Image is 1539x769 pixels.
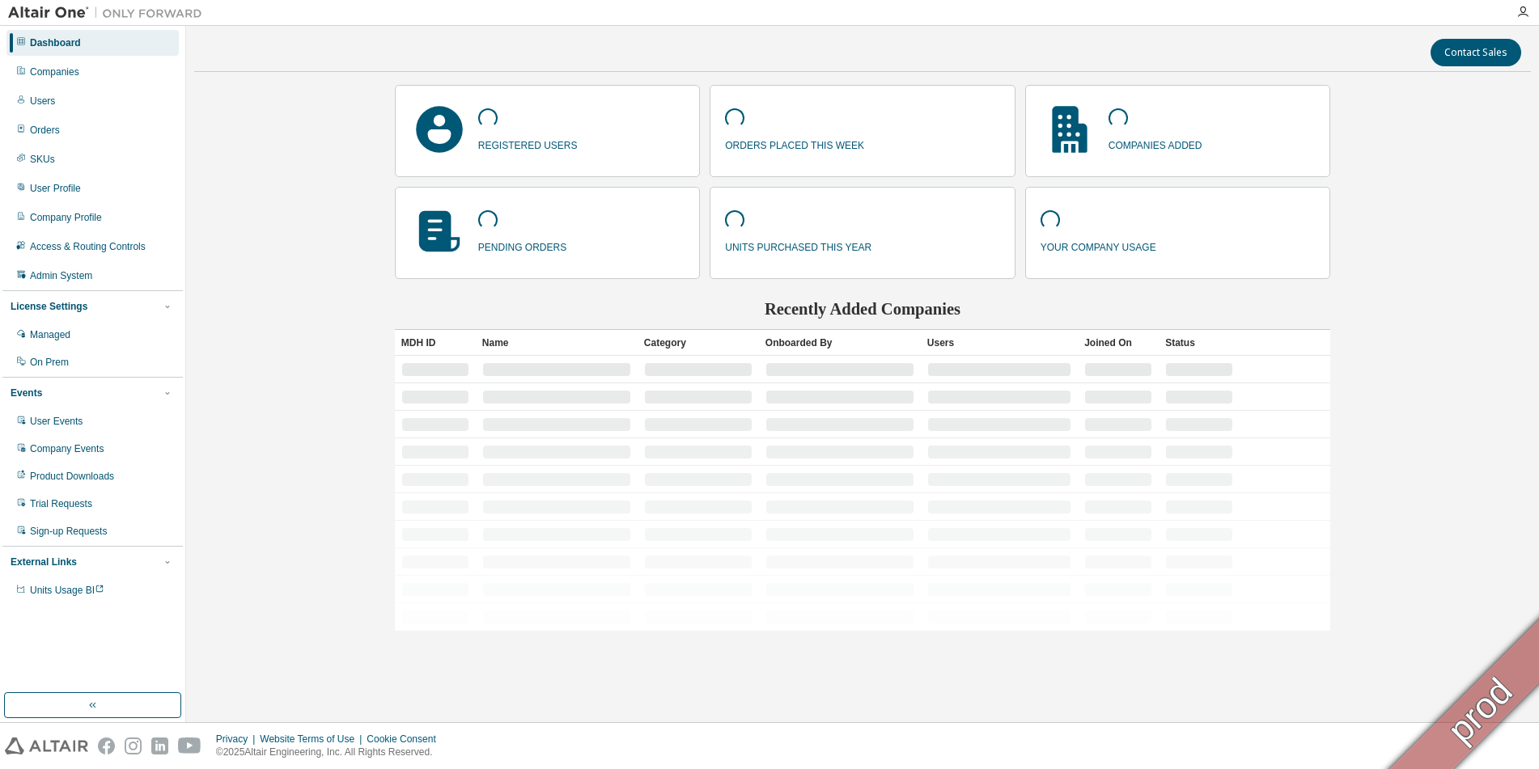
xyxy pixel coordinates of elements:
[478,236,566,255] p: pending orders
[30,497,92,510] div: Trial Requests
[725,134,864,153] p: orders placed this week
[216,746,446,759] p: © 2025 Altair Engineering, Inc. All Rights Reserved.
[30,356,69,369] div: On Prem
[5,737,88,754] img: altair_logo.svg
[30,240,146,253] div: Access & Routing Controls
[927,330,1071,356] div: Users
[30,65,79,78] div: Companies
[30,470,114,483] div: Product Downloads
[11,387,42,399] div: Events
[260,733,367,746] div: Website Terms of Use
[1041,236,1156,255] p: your company usage
[30,415,83,428] div: User Events
[30,36,81,49] div: Dashboard
[11,556,77,568] div: External Links
[125,737,142,754] img: instagram.svg
[478,134,578,153] p: registered users
[482,330,631,356] div: Name
[216,733,260,746] div: Privacy
[30,525,107,538] div: Sign-up Requests
[1084,330,1152,356] div: Joined On
[30,585,104,596] span: Units Usage BI
[30,182,81,195] div: User Profile
[30,328,70,341] div: Managed
[30,211,102,224] div: Company Profile
[401,330,469,356] div: MDH ID
[30,269,92,282] div: Admin System
[151,737,168,754] img: linkedin.svg
[30,124,60,137] div: Orders
[11,300,87,313] div: License Settings
[725,236,871,255] p: units purchased this year
[395,298,1330,319] h2: Recently Added Companies
[98,737,115,754] img: facebook.svg
[1165,330,1233,356] div: Status
[765,330,914,356] div: Onboarded By
[8,5,210,21] img: Altair One
[367,733,445,746] div: Cookie Consent
[30,153,55,166] div: SKUs
[30,95,55,108] div: Users
[178,737,201,754] img: youtube.svg
[30,442,104,455] div: Company Events
[644,330,753,356] div: Category
[1109,134,1202,153] p: companies added
[1431,39,1521,66] button: Contact Sales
